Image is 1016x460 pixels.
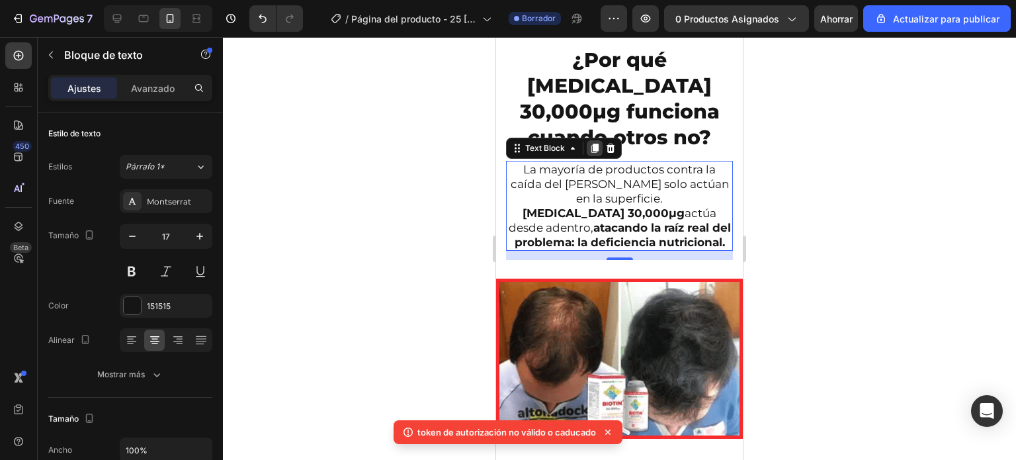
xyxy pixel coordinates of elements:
[675,13,779,24] font: 0 productos asignados
[249,5,303,32] div: Deshacer/Rehacer
[893,13,999,24] font: Actualizar para publicar
[814,5,858,32] button: Ahorrar
[147,197,191,207] font: Montserrat
[48,414,79,424] font: Tamaño
[522,13,556,23] font: Borrador
[64,47,177,63] p: Bloque de texto
[345,13,349,24] font: /
[863,5,1011,32] button: Actualizar para publicar
[48,196,74,206] font: Fuente
[87,12,93,25] font: 7
[351,13,476,38] font: Página del producto - 25 [PERSON_NAME], 15:29:02
[48,445,72,455] font: Ancho
[48,335,75,345] font: Alinear
[15,142,29,151] font: 450
[820,13,853,24] font: Ahorrar
[664,5,809,32] button: 0 productos asignados
[417,427,596,437] font: token de autorización no válido o caducado
[48,300,69,310] font: Color
[13,243,28,252] font: Beta
[5,5,99,32] button: 7
[64,48,143,62] font: Bloque de texto
[48,363,212,387] button: Mostrar más
[67,83,101,94] font: Ajustes
[97,369,145,379] font: Mostrar más
[120,155,212,179] button: Párrafo 1*
[147,301,171,311] font: 151515
[971,395,1003,427] div: Abrir Intercom Messenger
[48,161,72,171] font: Estilos
[48,230,79,240] font: Tamaño
[48,128,101,138] font: Estilo de texto
[496,37,743,460] iframe: Área de diseño
[126,161,165,171] font: Párrafo 1*
[131,83,175,94] font: Avanzado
